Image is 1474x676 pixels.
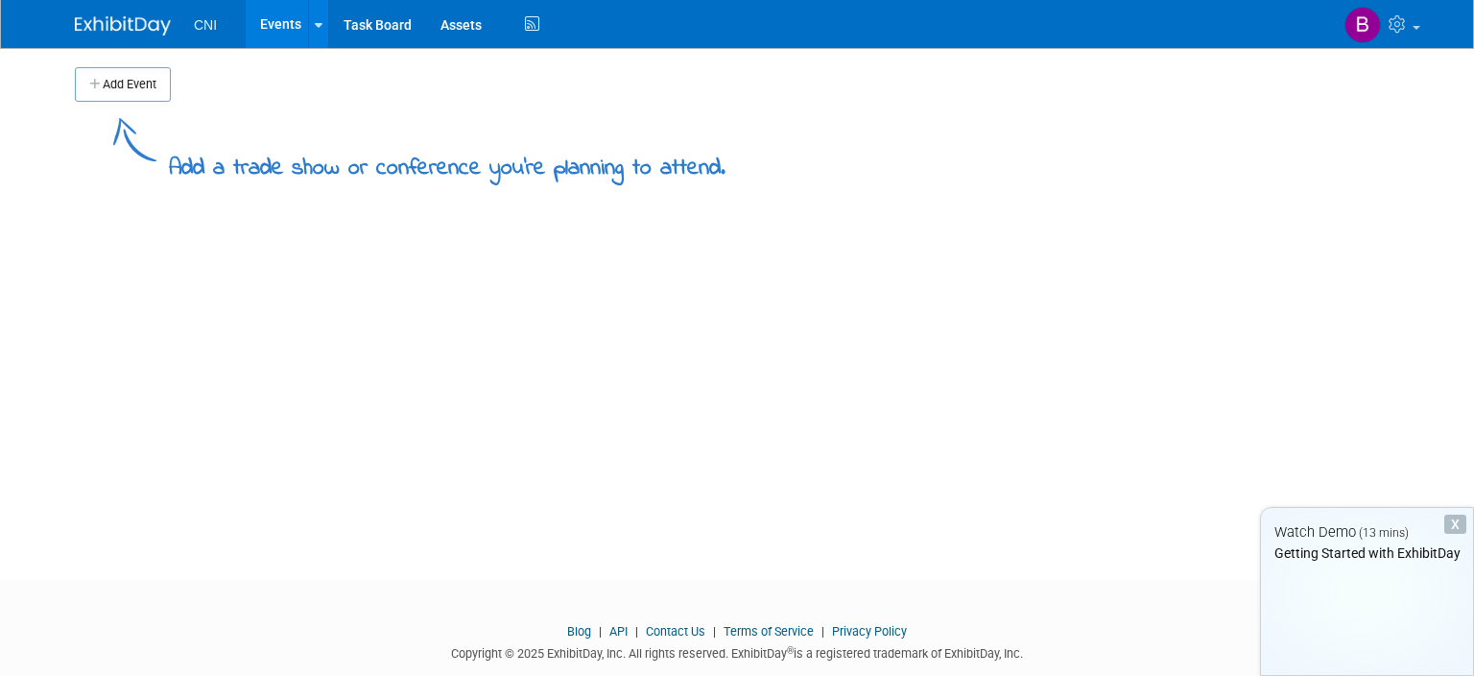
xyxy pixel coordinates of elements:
div: Dismiss [1444,515,1466,534]
a: API [609,624,628,639]
img: Brenda Daugherty [1344,7,1381,43]
span: | [708,624,721,639]
span: | [817,624,829,639]
span: CNI [194,17,217,33]
span: | [594,624,606,639]
a: Privacy Policy [832,624,907,639]
span: (13 mins) [1359,526,1409,540]
a: Contact Us [646,624,705,639]
a: Terms of Service [724,624,814,639]
img: ExhibitDay [75,16,171,36]
div: Getting Started with ExhibitDay [1261,543,1473,563]
button: Add Event [75,67,171,102]
div: Watch Demo [1261,522,1473,543]
span: | [630,624,643,639]
div: Add a trade show or conference you're planning to attend. [169,138,725,185]
a: Blog [567,624,591,639]
sup: ® [787,645,794,656]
